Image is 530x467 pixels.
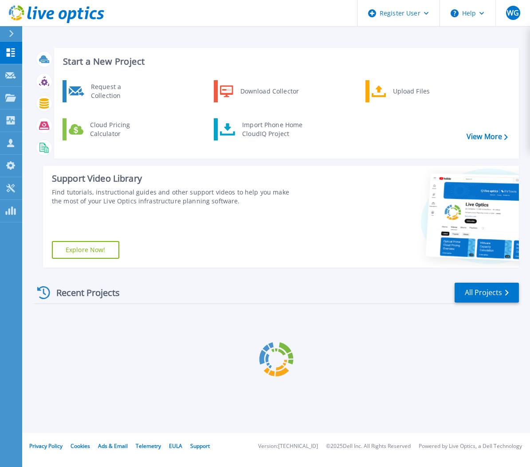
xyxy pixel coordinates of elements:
div: Upload Files [389,82,454,100]
a: Cloud Pricing Calculator [63,118,153,140]
div: Support Video Library [52,173,298,184]
div: Recent Projects [34,282,132,304]
div: Cloud Pricing Calculator [86,121,151,138]
a: Upload Files [365,80,456,102]
a: Download Collector [214,80,305,102]
li: Powered by Live Optics, a Dell Technology [419,444,522,449]
div: Request a Collection [86,82,151,100]
a: Cookies [71,442,90,450]
span: WG [507,9,519,16]
a: Request a Collection [63,80,153,102]
a: Telemetry [136,442,161,450]
a: EULA [169,442,182,450]
div: Find tutorials, instructional guides and other support videos to help you make the most of your L... [52,188,298,206]
div: Import Phone Home CloudIQ Project [238,121,307,138]
a: View More [467,132,508,141]
a: All Projects [455,283,519,303]
a: Ads & Email [98,442,128,450]
li: Version: [TECHNICAL_ID] [258,444,318,449]
a: Privacy Policy [29,442,63,450]
a: Support [190,442,210,450]
li: © 2025 Dell Inc. All Rights Reserved [326,444,411,449]
a: Explore Now! [52,241,119,259]
h3: Start a New Project [63,57,507,66]
div: Download Collector [236,82,303,100]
